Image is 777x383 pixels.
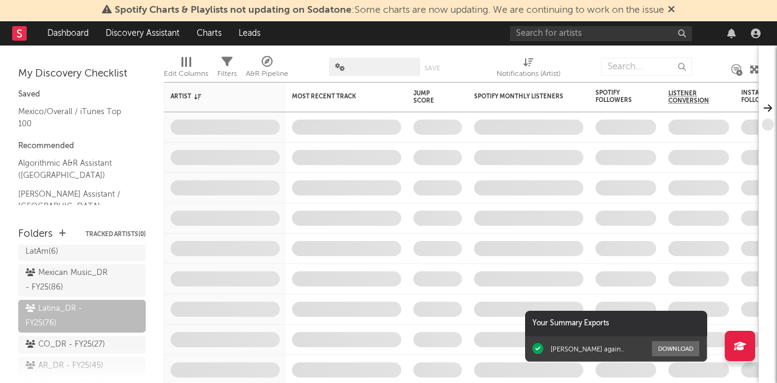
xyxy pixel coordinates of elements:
div: Notifications (Artist) [497,67,560,81]
div: Jump Score [413,90,444,104]
div: Filters [217,67,237,81]
div: Latina_DR - FY25 ( 76 ) [25,302,111,331]
div: Notifications (Artist) [497,52,560,87]
a: Intl' Priorities - LatAm(6) [18,228,146,261]
a: Leads [230,21,269,46]
div: Most Recent Track [292,93,383,100]
span: Spotify Charts & Playlists not updating on Sodatone [115,5,351,15]
button: Tracked Artists(0) [86,231,146,237]
a: Latina_DR - FY25(76) [18,300,146,333]
div: [PERSON_NAME] again.. [551,345,625,353]
input: Search... [601,58,692,76]
a: [PERSON_NAME] Assistant / [GEOGRAPHIC_DATA] [18,188,134,212]
div: Artist [171,93,262,100]
span: : Some charts are now updating. We are continuing to work on the issue [115,5,664,15]
button: Download [652,341,699,356]
a: Dashboard [39,21,97,46]
a: Charts [188,21,230,46]
div: CO_DR - FY25 ( 27 ) [25,337,105,352]
a: AR_DR - FY25(45) [18,357,146,375]
a: Mexican Music_DR - FY25(86) [18,264,146,297]
button: Save [424,65,440,72]
div: Edit Columns [164,67,208,81]
div: A&R Pipeline [246,52,288,87]
a: Algorithmic A&R Assistant ([GEOGRAPHIC_DATA]) [18,157,134,181]
span: Listener Conversion [668,90,711,104]
div: Filters [217,52,237,87]
div: Recommended [18,139,146,154]
div: Intl' Priorities - LatAm ( 6 ) [25,230,111,259]
div: Folders [18,227,53,242]
a: CO_DR - FY25(27) [18,336,146,354]
div: Spotify Followers [595,89,638,104]
div: Mexican Music_DR - FY25 ( 86 ) [25,266,111,295]
div: Your Summary Exports [525,311,707,336]
span: Dismiss [668,5,675,15]
div: Edit Columns [164,52,208,87]
div: My Discovery Checklist [18,67,146,81]
div: A&R Pipeline [246,67,288,81]
a: Discovery Assistant [97,21,188,46]
div: AR_DR - FY25 ( 45 ) [25,359,103,373]
div: Spotify Monthly Listeners [474,93,565,100]
input: Search for artists [510,26,692,41]
div: Saved [18,87,146,102]
a: Mexico/Overall / iTunes Top 100 [18,105,134,130]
